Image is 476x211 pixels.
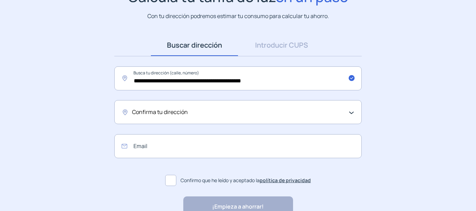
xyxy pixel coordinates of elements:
span: Confirma tu dirección [132,108,188,117]
a: Buscar dirección [151,34,238,56]
span: Confirmo que he leído y aceptado la [181,177,311,184]
a: política de privacidad [260,177,311,184]
p: Con tu dirección podremos estimar tu consumo para calcular tu ahorro. [147,12,329,21]
a: Introducir CUPS [238,34,325,56]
